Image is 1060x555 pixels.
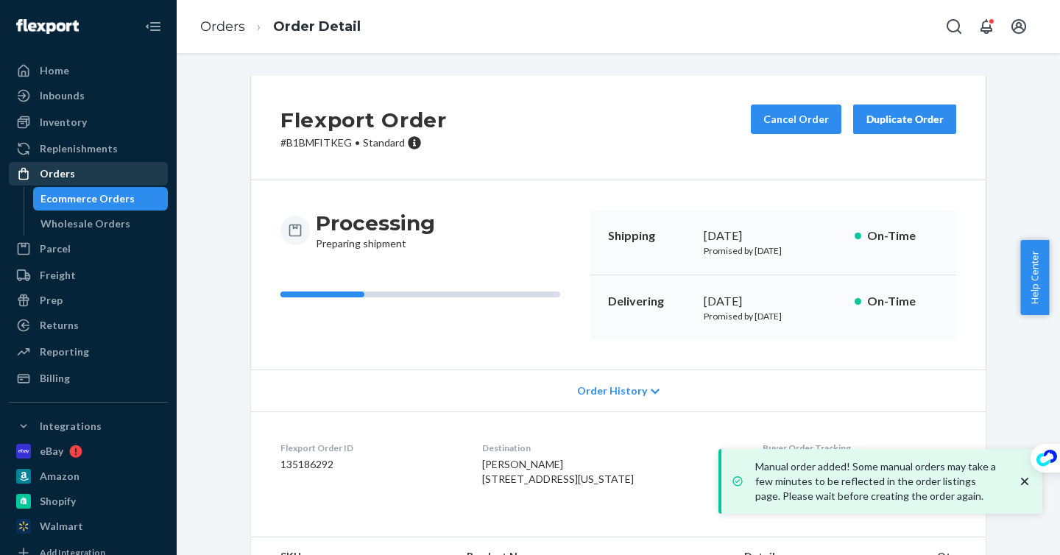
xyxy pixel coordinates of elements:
div: [DATE] [704,227,843,244]
a: Amazon [9,464,168,488]
p: On-Time [867,293,939,310]
a: Order Detail [273,18,361,35]
svg: close toast [1017,474,1032,489]
a: Inventory [9,110,168,134]
a: Inbounds [9,84,168,107]
a: Returns [9,314,168,337]
a: Ecommerce Orders [33,187,169,211]
div: Integrations [40,419,102,434]
a: Orders [9,162,168,185]
span: [PERSON_NAME] [STREET_ADDRESS][US_STATE] [482,458,634,485]
div: Shopify [40,494,76,509]
div: Wholesale Orders [40,216,130,231]
button: Open account menu [1004,12,1033,41]
a: Orders [200,18,245,35]
a: Home [9,59,168,82]
div: [DATE] [704,293,843,310]
div: Replenishments [40,141,118,156]
dt: Destination [482,442,739,454]
button: Duplicate Order [853,105,956,134]
a: Billing [9,367,168,390]
a: Shopify [9,489,168,513]
div: Reporting [40,344,89,359]
p: # B1BMFITKEG [280,135,447,150]
a: Replenishments [9,137,168,160]
dt: Buyer Order Tracking [763,442,956,454]
p: Delivering [608,293,692,310]
span: Order History [577,383,647,398]
button: Close Navigation [138,12,168,41]
div: Preparing shipment [316,210,435,251]
a: Parcel [9,237,168,261]
h3: Processing [316,210,435,236]
div: Prep [40,293,63,308]
button: Open notifications [972,12,1001,41]
div: Freight [40,268,76,283]
a: Wholesale Orders [33,212,169,236]
img: Flexport logo [16,19,79,34]
p: Promised by [DATE] [704,310,843,322]
span: Standard [363,136,405,149]
div: Amazon [40,469,79,484]
div: Walmart [40,519,83,534]
div: Home [40,63,69,78]
div: Inbounds [40,88,85,103]
div: Billing [40,371,70,386]
div: Ecommerce Orders [40,191,135,206]
dt: Flexport Order ID [280,442,459,454]
ol: breadcrumbs [188,5,372,49]
span: • [355,136,360,149]
button: Open Search Box [939,12,969,41]
a: Prep [9,289,168,312]
div: Returns [40,318,79,333]
p: Shipping [608,227,692,244]
p: Manual order added! Some manual orders may take a few minutes to be reflected in the order listin... [755,459,1003,503]
dd: 135186292 [280,457,459,472]
div: Duplicate Order [866,112,944,127]
a: Walmart [9,515,168,538]
a: Reporting [9,340,168,364]
div: Parcel [40,241,71,256]
button: Help Center [1020,240,1049,315]
button: Cancel Order [751,105,841,134]
button: Integrations [9,414,168,438]
a: eBay [9,439,168,463]
div: eBay [40,444,63,459]
div: Inventory [40,115,87,130]
a: Freight [9,264,168,287]
h2: Flexport Order [280,105,447,135]
p: Promised by [DATE] [704,244,843,257]
div: Orders [40,166,75,181]
p: On-Time [867,227,939,244]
